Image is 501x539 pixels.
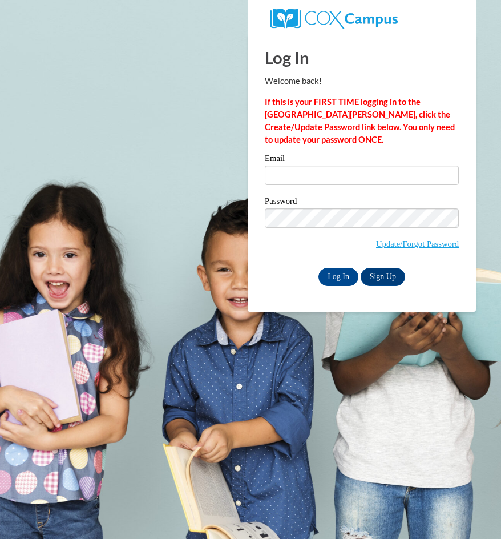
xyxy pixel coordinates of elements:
[265,154,459,166] label: Email
[270,9,398,29] img: COX Campus
[270,13,398,23] a: COX Campus
[265,75,459,87] p: Welcome back!
[265,197,459,208] label: Password
[265,97,455,144] strong: If this is your FIRST TIME logging in to the [GEOGRAPHIC_DATA][PERSON_NAME], click the Create/Upd...
[361,268,405,286] a: Sign Up
[265,46,459,69] h1: Log In
[376,239,459,248] a: Update/Forgot Password
[318,268,358,286] input: Log In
